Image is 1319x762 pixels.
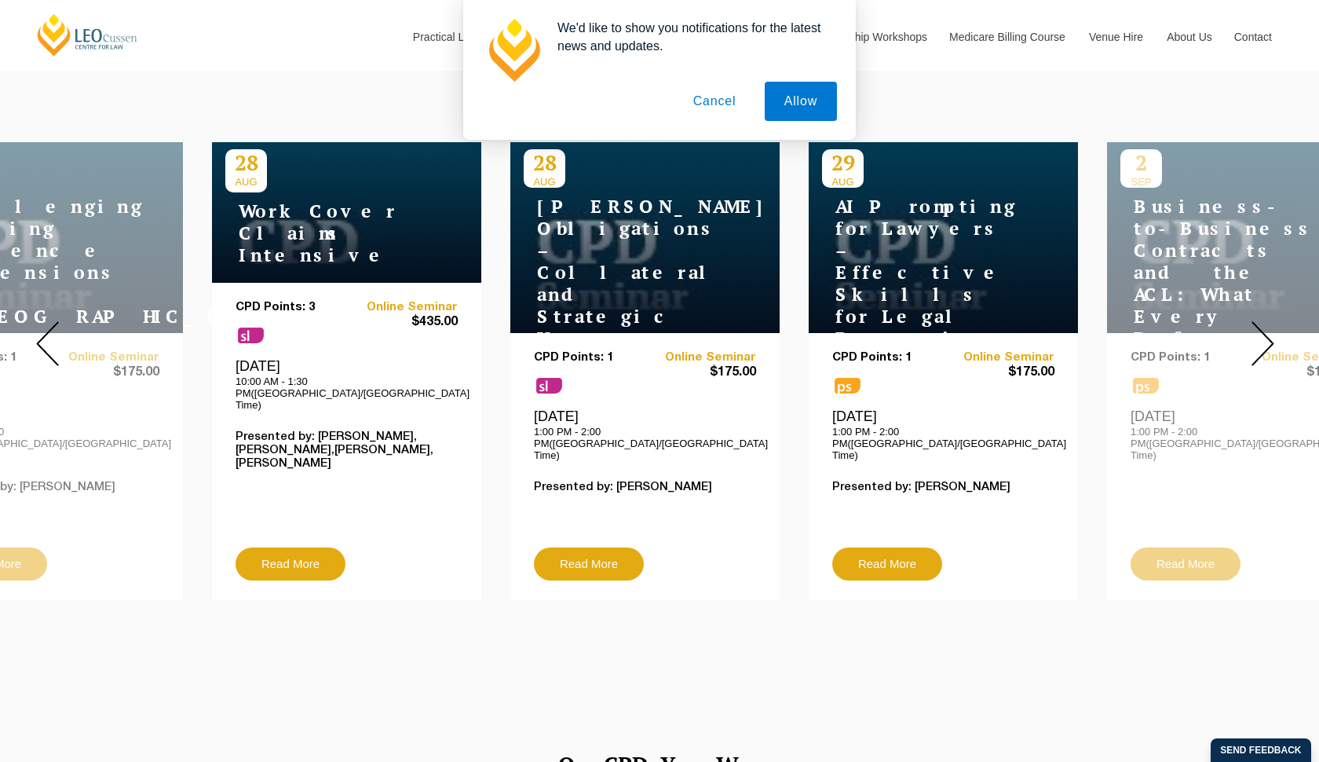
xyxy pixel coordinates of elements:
[1251,321,1274,366] img: Next
[645,365,757,381] span: $175.00
[36,321,59,366] img: Prev
[944,365,1055,381] span: $175.00
[832,351,944,365] p: CPD Points: 1
[236,548,345,581] a: Read More
[534,481,756,494] p: Presented by: [PERSON_NAME]
[236,376,458,411] p: 10:00 AM - 1:30 PM([GEOGRAPHIC_DATA]/[GEOGRAPHIC_DATA] Time)
[536,378,562,394] span: sl
[944,351,1055,365] a: Online Seminar
[524,176,565,188] span: AUG
[822,149,864,176] p: 29
[524,196,720,350] h4: [PERSON_NAME] Obligations – Collateral and Strategic Uses
[347,314,459,331] span: $435.00
[822,176,864,188] span: AUG
[822,196,1018,350] h4: AI Prompting for Lawyers – Effective Skills for Legal Practice
[832,408,1054,461] div: [DATE]
[765,82,837,121] button: Allow
[832,481,1054,494] p: Presented by: [PERSON_NAME]
[534,408,756,461] div: [DATE]
[674,82,756,121] button: Cancel
[236,357,458,411] div: [DATE]
[835,378,860,394] span: ps
[832,548,942,581] a: Read More
[645,351,757,365] a: Online Seminar
[534,426,756,461] p: 1:00 PM - 2:00 PM([GEOGRAPHIC_DATA]/[GEOGRAPHIC_DATA] Time)
[225,176,267,188] span: AUG
[832,426,1054,461] p: 1:00 PM - 2:00 PM([GEOGRAPHIC_DATA]/[GEOGRAPHIC_DATA] Time)
[236,430,458,471] p: Presented by: [PERSON_NAME],[PERSON_NAME],[PERSON_NAME],[PERSON_NAME]
[524,149,565,176] p: 28
[225,149,267,176] p: 28
[482,19,545,82] img: notification icon
[238,328,264,343] span: sl
[545,19,837,55] div: We'd like to show you notifications for the latest news and updates.
[534,351,645,365] p: CPD Points: 1
[236,301,347,314] p: CPD Points: 3
[347,301,459,314] a: Online Seminar
[225,200,422,266] h4: WorkCover Claims Intensive
[534,548,644,581] a: Read More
